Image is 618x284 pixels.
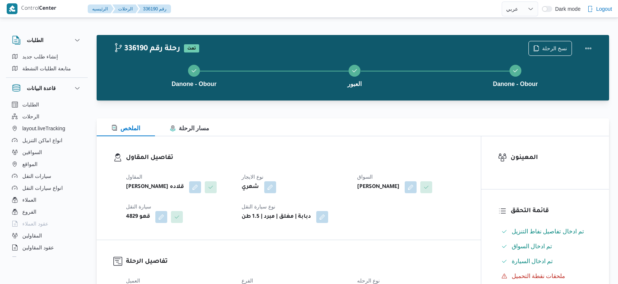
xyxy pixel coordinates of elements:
button: Actions [581,41,596,56]
button: الطلبات [12,36,82,45]
button: انواع اماكن التنزيل [9,134,85,146]
b: Center [39,6,56,12]
span: الرحلات [22,112,39,121]
button: الرحلات [9,111,85,122]
span: العبور [347,80,362,89]
span: نوع سيارة النقل [242,204,275,210]
svg: Step 1 is complete [191,68,197,74]
span: Danone - Obour [172,80,217,89]
span: تم ادخال السواق [512,242,552,251]
h3: قائمة التحقق [511,206,593,216]
h2: 336190 رحلة رقم [114,44,180,54]
span: Dark mode [552,6,580,12]
button: اجهزة التليفون [9,253,85,265]
span: ملحقات نقطة التحميل [512,272,566,281]
button: تم ادخال السيارة [498,255,593,267]
span: تم ادخال السيارة [512,258,553,264]
span: Logout [596,4,612,13]
span: نوع الرحله [357,278,380,284]
h3: الطلبات [27,36,43,45]
span: تم ادخال السيارة [512,257,553,266]
span: المواقع [22,160,38,169]
span: layout.liveTracking [22,124,65,133]
button: سيارات النقل [9,170,85,182]
button: تم ادخال السواق [498,240,593,252]
span: العملاء [22,195,36,204]
span: انواع سيارات النقل [22,184,63,192]
button: 336190 رقم [137,4,171,13]
button: Logout [584,1,615,16]
button: المواقع [9,158,85,170]
button: العبور [274,56,435,95]
button: Danone - Obour [114,56,274,95]
button: السواقين [9,146,85,158]
svg: Step 3 is complete [512,68,518,74]
h3: تفاصيل المقاول [126,153,464,163]
span: عقود العملاء [22,219,48,228]
span: نوع الايجار [242,174,263,180]
button: عقود العملاء [9,218,85,230]
span: Danone - Obour [493,80,538,89]
span: متابعة الطلبات النشطة [22,64,71,73]
span: المقاولين [22,231,42,240]
span: المقاول [126,174,142,180]
b: دبابة | مغلق | مبرد | 1.5 طن [242,213,311,221]
h3: قاعدة البيانات [27,84,56,93]
b: شهري [242,183,259,192]
button: الرحلات [112,4,139,13]
button: ملحقات نقطة التحميل [498,270,593,282]
b: 4829 قهو [126,213,150,221]
button: عقود المقاولين [9,242,85,253]
span: تمت [184,44,199,52]
button: انواع سيارات النقل [9,182,85,194]
button: إنشاء طلب جديد [9,51,85,63]
button: الرئيسيه [88,4,114,13]
button: قاعدة البيانات [12,84,82,93]
span: الفرع [242,278,253,284]
div: الطلبات [6,51,88,77]
img: X8yXhbKr1z7QwAAAABJRU5ErkJggg== [7,3,17,14]
span: مسار الرحلة [170,125,209,131]
button: المقاولين [9,230,85,242]
span: عقود المقاولين [22,243,54,252]
button: تم ادخال تفاصيل نفاط التنزيل [498,226,593,237]
span: إنشاء طلب جديد [22,52,58,61]
span: تم ادخال تفاصيل نفاط التنزيل [512,227,584,236]
button: العملاء [9,194,85,206]
button: layout.liveTracking [9,122,85,134]
span: اجهزة التليفون [22,255,53,264]
button: متابعة الطلبات النشطة [9,63,85,74]
button: نسخ الرحلة [528,41,572,56]
span: انواع اماكن التنزيل [22,136,62,145]
span: السواق [357,174,373,180]
span: ملحقات نقطة التحميل [512,273,566,279]
svg: Step 2 is complete [352,68,357,74]
span: سيارات النقل [22,172,51,181]
span: تم ادخال تفاصيل نفاط التنزيل [512,228,584,234]
span: السواقين [22,148,42,157]
button: الفروع [9,206,85,218]
div: قاعدة البيانات [6,99,88,260]
b: [PERSON_NAME] [357,183,399,192]
span: الفروع [22,207,36,216]
span: تم ادخال السواق [512,243,552,249]
b: [PERSON_NAME] قلاده [126,183,184,192]
span: الملخص [111,125,140,131]
h3: تفاصيل الرحلة [126,257,464,267]
span: العميل [126,278,140,284]
button: الطلبات [9,99,85,111]
iframe: chat widget [7,254,31,277]
h3: المعينون [511,153,593,163]
b: تمت [187,47,196,51]
span: الطلبات [22,100,39,109]
span: سيارة النقل [126,204,151,210]
span: نسخ الرحلة [542,44,567,53]
button: Danone - Obour [435,56,596,95]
